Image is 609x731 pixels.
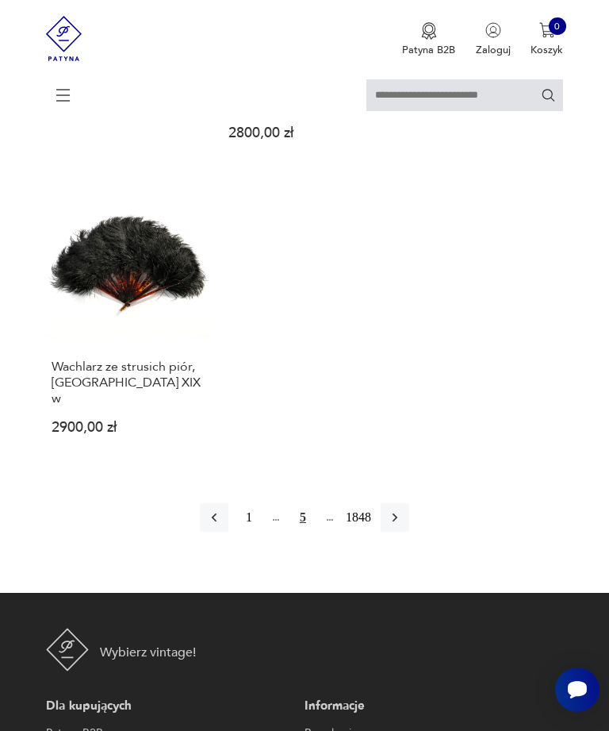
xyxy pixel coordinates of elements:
[304,697,557,716] p: Informacje
[421,22,437,40] img: Ikona medalu
[46,628,89,671] img: Patyna - sklep z meblami i dekoracjami vintage
[228,128,381,140] p: 2800,00 zł
[549,17,566,35] div: 0
[52,359,205,406] h3: Wachlarz ze strusich piór, [GEOGRAPHIC_DATA] XIX w
[343,503,374,532] button: 1848
[530,43,563,57] p: Koszyk
[235,503,263,532] button: 1
[52,422,205,434] p: 2900,00 zł
[46,184,210,459] a: Wachlarz ze strusich piór, Austria XIX wWachlarz ze strusich piór, [GEOGRAPHIC_DATA] XIX w2900,00 zł
[289,503,317,532] button: 5
[485,22,501,38] img: Ikonka użytkownika
[46,697,298,716] p: Dla kupujących
[402,22,455,57] button: Patyna B2B
[476,43,511,57] p: Zaloguj
[539,22,555,38] img: Ikona koszyka
[530,22,563,57] button: 0Koszyk
[476,22,511,57] button: Zaloguj
[555,668,599,712] iframe: Smartsupp widget button
[402,43,455,57] p: Patyna B2B
[100,643,196,662] p: Wybierz vintage!
[402,22,455,57] a: Ikona medaluPatyna B2B
[541,87,556,102] button: Szukaj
